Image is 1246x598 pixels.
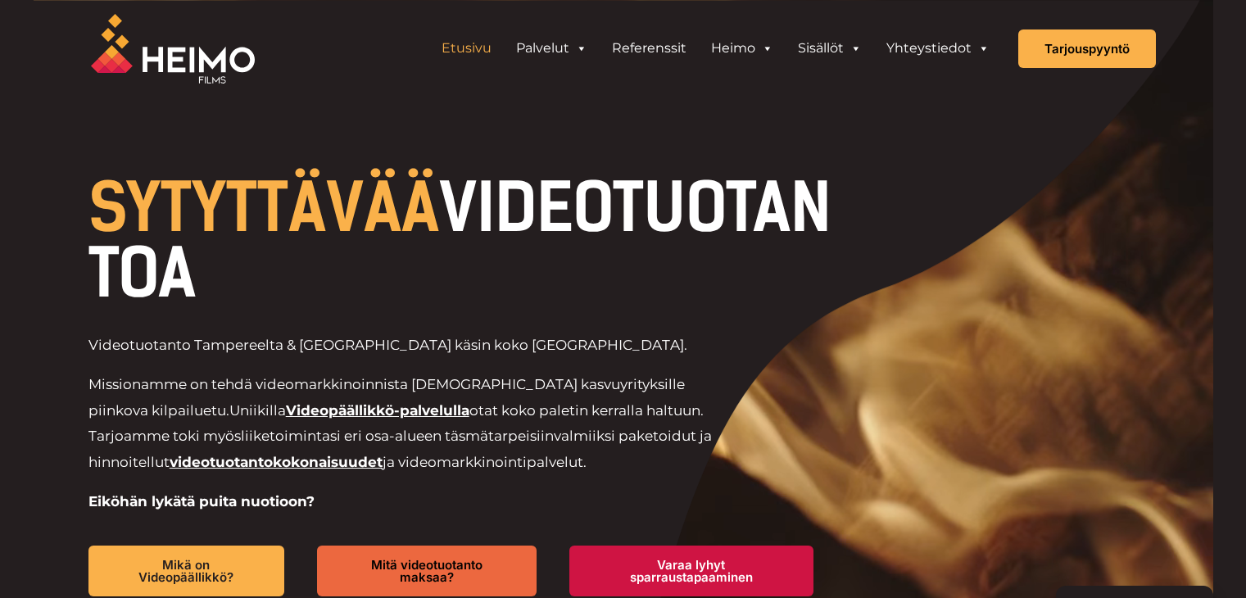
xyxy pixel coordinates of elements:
img: Heimo Filmsin logo [91,14,255,84]
p: Missionamme on tehdä videomarkkinoinnista [DEMOGRAPHIC_DATA] kasvuyrityksille piinkova kilpailuetu. [88,372,735,475]
a: Mikä on Videopäällikkö? [88,546,285,596]
span: Varaa lyhyt sparraustapaaminen [596,559,787,583]
a: Mitä videotuotanto maksaa? [317,546,536,596]
span: valmiiksi paketoidut ja hinnoitellut [88,428,712,470]
a: Palvelut [504,32,600,65]
a: Etusivu [429,32,504,65]
a: Sisällöt [786,32,874,65]
span: ja videomarkkinointipalvelut. [383,454,587,470]
a: Yhteystiedot [874,32,1002,65]
a: Videopäällikkö-palvelulla [286,402,469,419]
span: liiketoimintasi eri osa-alueen täsmätarpeisiin [241,428,554,444]
span: Uniikilla [229,402,286,419]
a: Tarjouspyyntö [1018,29,1156,68]
span: Mikä on Videopäällikkö? [115,559,259,583]
h1: VIDEOTUOTANTOA [88,175,846,306]
a: Varaa lyhyt sparraustapaaminen [569,546,813,596]
a: Referenssit [600,32,699,65]
p: Videotuotanto Tampereelta & [GEOGRAPHIC_DATA] käsin koko [GEOGRAPHIC_DATA]. [88,333,735,359]
a: videotuotantokokonaisuudet [170,454,383,470]
a: Heimo [699,32,786,65]
strong: Eiköhän lykätä puita nuotioon? [88,493,315,510]
span: Mitä videotuotanto maksaa? [343,559,510,583]
aside: Header Widget 1 [421,32,1010,65]
span: SYTYTTÄVÄÄ [88,169,439,247]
